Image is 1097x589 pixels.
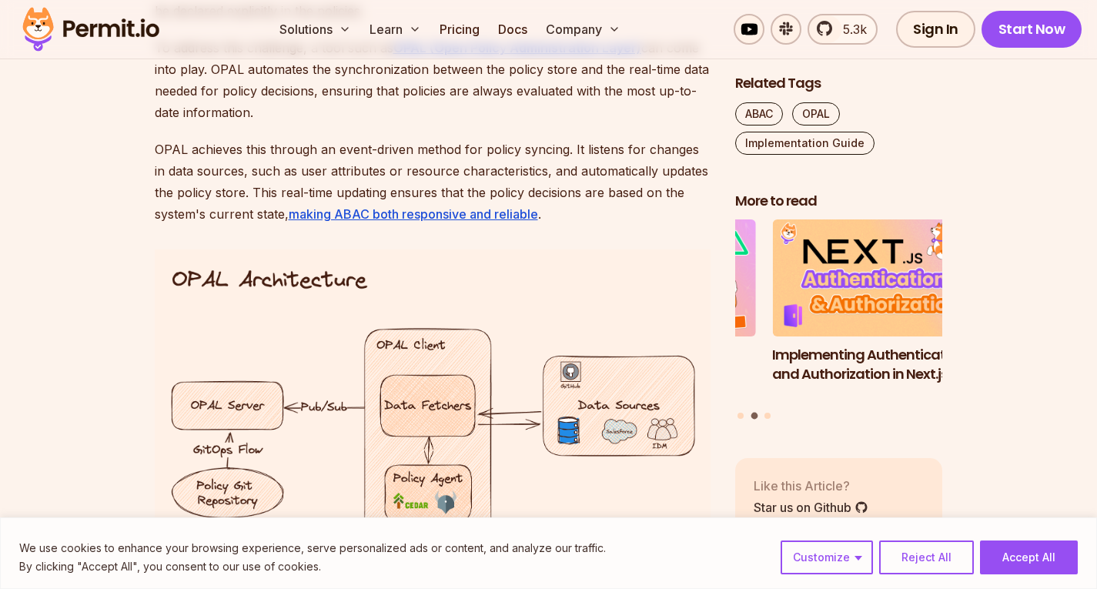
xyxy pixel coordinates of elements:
[735,192,943,211] h2: More to read
[751,413,758,420] button: Go to slide 2
[781,540,873,574] button: Customize
[772,220,980,403] li: 2 of 3
[433,14,486,45] a: Pricing
[548,346,756,384] h3: Implementing Multi-Tenant RBAC in Nuxt.js
[155,139,711,225] p: OPAL achieves this through an event-driven method for policy syncing. It listens for changes in d...
[492,14,533,45] a: Docs
[15,3,166,55] img: Permit logo
[363,14,427,45] button: Learn
[764,413,771,419] button: Go to slide 3
[19,539,606,557] p: We use cookies to enhance your browsing experience, serve personalized ads or content, and analyz...
[896,11,975,48] a: Sign In
[289,206,538,222] a: making ABAC both responsive and reliable
[754,498,868,517] a: Star us on Github
[19,557,606,576] p: By clicking "Accept All", you consent to our use of cookies.
[548,220,756,403] li: 1 of 3
[735,74,943,93] h2: Related Tags
[834,20,867,38] span: 5.3k
[808,14,878,45] a: 5.3k
[772,346,980,384] h3: Implementing Authentication and Authorization in Next.js
[772,220,980,403] a: Implementing Authentication and Authorization in Next.jsImplementing Authentication and Authoriza...
[772,220,980,337] img: Implementing Authentication and Authorization in Next.js
[737,413,744,419] button: Go to slide 1
[754,477,868,495] p: Like this Article?
[273,14,357,45] button: Solutions
[982,11,1082,48] a: Start Now
[879,540,974,574] button: Reject All
[155,37,711,123] p: To address this challenge, a tool such as can come into play. OPAL automates the synchronization ...
[792,102,840,125] a: OPAL
[735,102,783,125] a: ABAC
[540,14,627,45] button: Company
[980,540,1078,574] button: Accept All
[735,132,875,155] a: Implementation Guide
[735,220,943,422] div: Posts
